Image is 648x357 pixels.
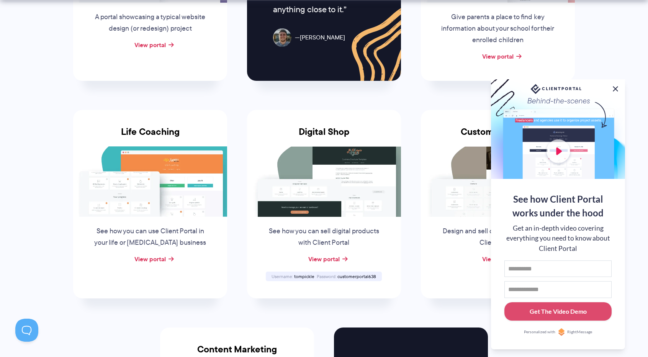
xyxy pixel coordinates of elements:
p: See how you can sell digital products with Client Portal [266,226,382,249]
span: Username [272,273,293,280]
h3: Digital Shop [247,126,401,146]
span: RightMessage [567,329,592,335]
a: Personalized withRightMessage [504,328,612,336]
div: Get an in-depth video covering everything you need to know about Client Portal [504,223,612,254]
p: See how you can use Client Portal in your life or [MEDICAL_DATA] business [92,226,208,249]
button: Get The Video Demo [504,302,612,321]
h3: Custom Furniture [421,126,575,146]
span: Password [317,273,336,280]
a: View portal [482,254,514,264]
a: View portal [134,254,166,264]
a: View portal [134,40,166,49]
p: Give parents a place to find key information about your school for their enrolled children [440,11,556,46]
div: See how Client Portal works under the hood [504,192,612,220]
p: Design and sell custom furniture with Client Portal [440,226,556,249]
div: Get The Video Demo [530,307,587,316]
h3: Life Coaching [73,126,227,146]
span: tompickle [294,273,314,280]
iframe: Toggle Customer Support [15,319,38,342]
p: A portal showcasing a typical website design (or redesign) project [92,11,208,34]
a: View portal [308,254,340,264]
span: customerportal638 [337,273,376,280]
span: [PERSON_NAME] [295,32,345,43]
span: Personalized with [524,329,555,335]
img: Personalized with RightMessage [558,328,565,336]
a: View portal [482,52,514,61]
